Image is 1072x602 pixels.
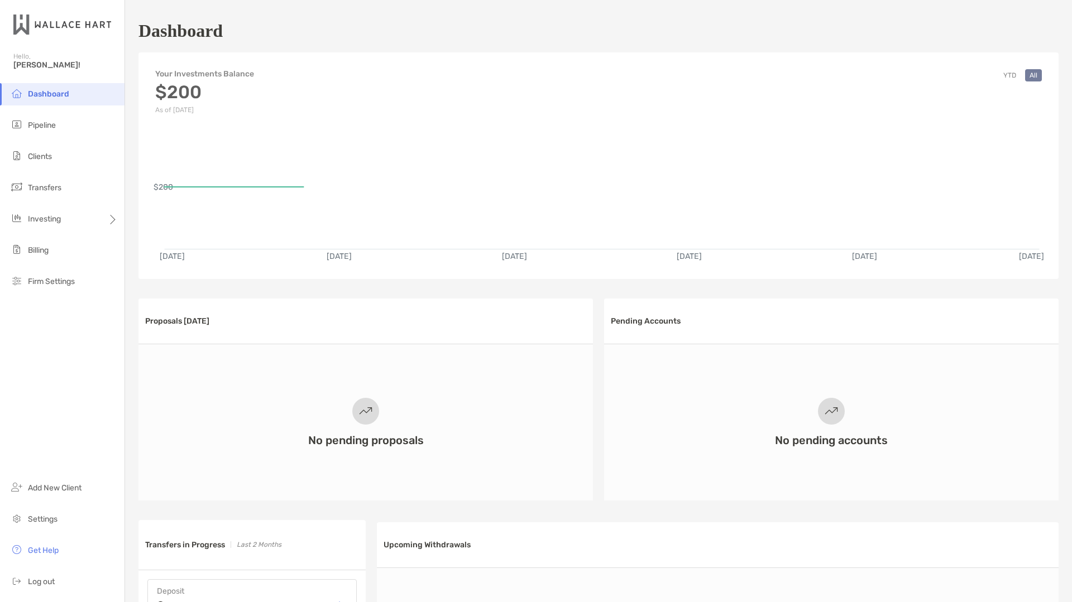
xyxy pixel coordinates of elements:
h3: $200 [155,81,254,103]
img: Zoe Logo [13,4,111,45]
img: firm-settings icon [10,274,23,287]
h4: Your Investments Balance [155,69,254,79]
img: settings icon [10,512,23,525]
span: Clients [28,152,52,161]
span: Firm Settings [28,277,75,286]
span: Add New Client [28,483,82,493]
text: [DATE] [160,252,185,261]
p: As of [DATE] [155,106,254,114]
text: [DATE] [502,252,527,261]
img: transfers icon [10,180,23,194]
img: investing icon [10,211,23,225]
img: billing icon [10,243,23,256]
span: Settings [28,514,58,524]
button: All [1025,69,1042,81]
h3: Upcoming Withdrawals [384,540,471,550]
text: [DATE] [677,252,702,261]
img: dashboard icon [10,86,23,100]
img: logout icon [10,574,23,587]
h3: Transfers in Progress [145,540,225,550]
span: Billing [28,245,49,255]
p: Last 2 Months [237,538,281,552]
img: clients icon [10,149,23,162]
text: [DATE] [852,252,877,261]
span: Transfers [28,183,61,192]
span: Pipeline [28,121,56,130]
text: [DATE] [1019,252,1044,261]
img: get-help icon [10,543,23,556]
text: $200 [154,182,173,192]
span: Get Help [28,546,59,555]
img: add_new_client icon [10,480,23,494]
h3: Pending Accounts [611,316,681,326]
h3: No pending accounts [775,434,888,447]
h1: Dashboard [138,21,223,41]
span: Dashboard [28,89,69,99]
h3: Proposals [DATE] [145,316,209,326]
span: [PERSON_NAME]! [13,60,118,70]
button: YTD [999,69,1021,81]
h4: Deposit [157,586,347,596]
text: [DATE] [327,252,352,261]
img: pipeline icon [10,118,23,131]
span: Investing [28,214,61,224]
span: Log out [28,577,55,586]
h3: No pending proposals [308,434,424,447]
